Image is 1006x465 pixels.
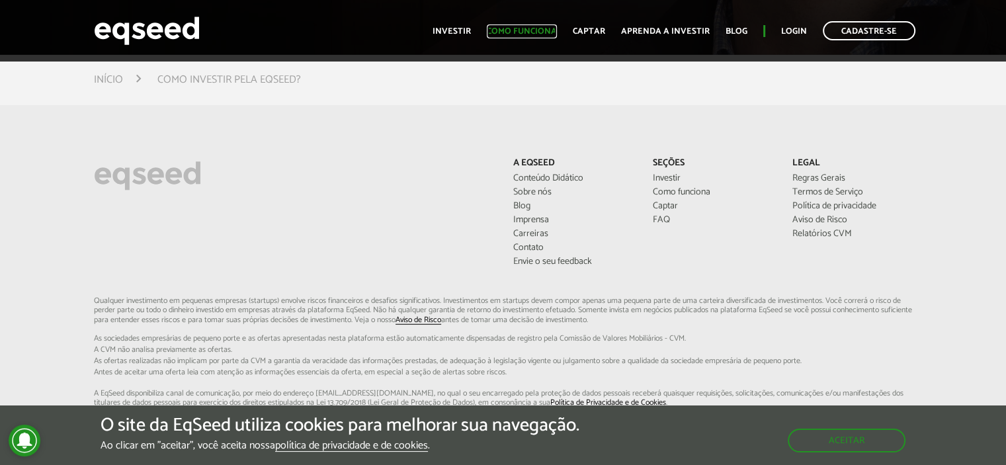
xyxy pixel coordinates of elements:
a: Imprensa [513,216,633,225]
button: Aceitar [788,429,905,452]
img: EqSeed Logo [94,158,201,194]
p: Seções [653,158,773,169]
a: Início [94,75,123,85]
p: Qualquer investimento em pequenas empresas (startups) envolve riscos financeiros e desafios signi... [94,296,913,408]
a: FAQ [653,216,773,225]
span: As ofertas realizadas não implicam por parte da CVM a garantia da veracidade das informações p... [94,357,913,365]
h5: O site da EqSeed utiliza cookies para melhorar sua navegação. [101,415,579,436]
img: EqSeed [94,13,200,48]
a: Relatórios CVM [792,230,912,239]
a: Investir [653,174,773,183]
a: Aviso de Risco [396,316,441,325]
a: Sobre nós [513,188,633,197]
a: política de privacidade e de cookies [275,441,428,452]
a: Captar [653,202,773,211]
a: Blog [513,202,633,211]
a: Conteúdo Didático [513,174,633,183]
a: Carreiras [513,230,633,239]
span: A CVM não analisa previamente as ofertas. [94,346,913,354]
a: Como funciona [653,188,773,197]
a: Blog [726,27,747,36]
a: Aprenda a investir [621,27,710,36]
a: Termos de Serviço [792,188,912,197]
a: Contato [513,243,633,253]
a: Investir [433,27,471,36]
p: A EqSeed [513,158,633,169]
a: Login [781,27,807,36]
span: As sociedades empresárias de pequeno porte e as ofertas apresentadas nesta plataforma estão aut... [94,335,913,343]
p: Legal [792,158,912,169]
li: Como Investir pela EqSeed? [157,71,301,89]
a: Aviso de Risco [792,216,912,225]
a: Política de Privacidade e de Cookies [550,399,666,407]
p: Ao clicar em "aceitar", você aceita nossa . [101,439,579,452]
a: Captar [573,27,605,36]
a: Regras Gerais [792,174,912,183]
a: Envie o seu feedback [513,257,633,267]
span: Antes de aceitar uma oferta leia com atenção as informações essenciais da oferta, em especial... [94,368,913,376]
a: Como funciona [487,27,557,36]
a: Política de privacidade [792,202,912,211]
a: Cadastre-se [823,21,915,40]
